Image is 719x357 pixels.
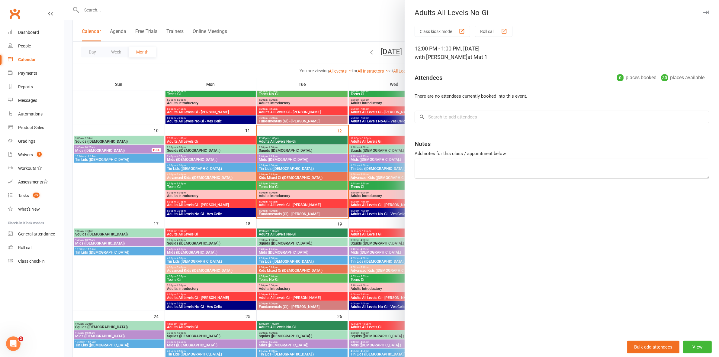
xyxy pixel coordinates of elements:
[33,193,40,198] span: 65
[18,84,33,89] div: Reports
[415,54,467,60] span: with [PERSON_NAME]
[415,26,470,37] button: Class kiosk mode
[18,112,43,116] div: Automations
[18,259,45,264] div: Class check-in
[18,139,35,144] div: Gradings
[8,39,64,53] a: People
[8,162,64,175] a: Workouts
[7,6,22,21] a: Clubworx
[8,121,64,135] a: Product Sales
[8,26,64,39] a: Dashboard
[8,255,64,268] a: Class kiosk mode
[415,150,709,157] div: Add notes for this class / appointment below
[8,203,64,216] a: What's New
[8,94,64,107] a: Messages
[467,54,487,60] span: at Mat 1
[415,73,442,82] div: Attendees
[415,111,709,123] input: Search to add attendees
[18,30,39,35] div: Dashboard
[18,152,33,157] div: Waivers
[405,8,719,17] div: Adults All Levels No-Gi
[661,73,705,82] div: places available
[8,135,64,148] a: Gradings
[8,241,64,255] a: Roll call
[415,44,709,61] div: 12:00 PM - 1:00 PM, [DATE]
[8,175,64,189] a: Assessments
[8,227,64,241] a: General attendance kiosk mode
[18,57,36,62] div: Calendar
[8,53,64,67] a: Calendar
[8,148,64,162] a: Waivers 1
[617,74,624,81] div: 0
[415,92,709,100] li: There are no attendees currently booked into this event.
[6,336,21,351] iframe: Intercom live chat
[8,107,64,121] a: Automations
[18,180,48,184] div: Assessments
[37,152,42,157] span: 1
[683,341,712,353] button: View
[18,71,37,76] div: Payments
[18,166,36,171] div: Workouts
[627,341,679,353] button: Bulk add attendees
[18,125,44,130] div: Product Sales
[18,207,40,212] div: What's New
[8,189,64,203] a: Tasks 65
[18,193,29,198] div: Tasks
[18,98,37,103] div: Messages
[18,44,31,48] div: People
[475,26,512,37] button: Roll call
[18,336,23,341] span: 2
[8,67,64,80] a: Payments
[18,232,55,236] div: General attendance
[661,74,668,81] div: 30
[415,140,431,148] div: Notes
[8,80,64,94] a: Reports
[18,245,32,250] div: Roll call
[617,73,656,82] div: places booked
